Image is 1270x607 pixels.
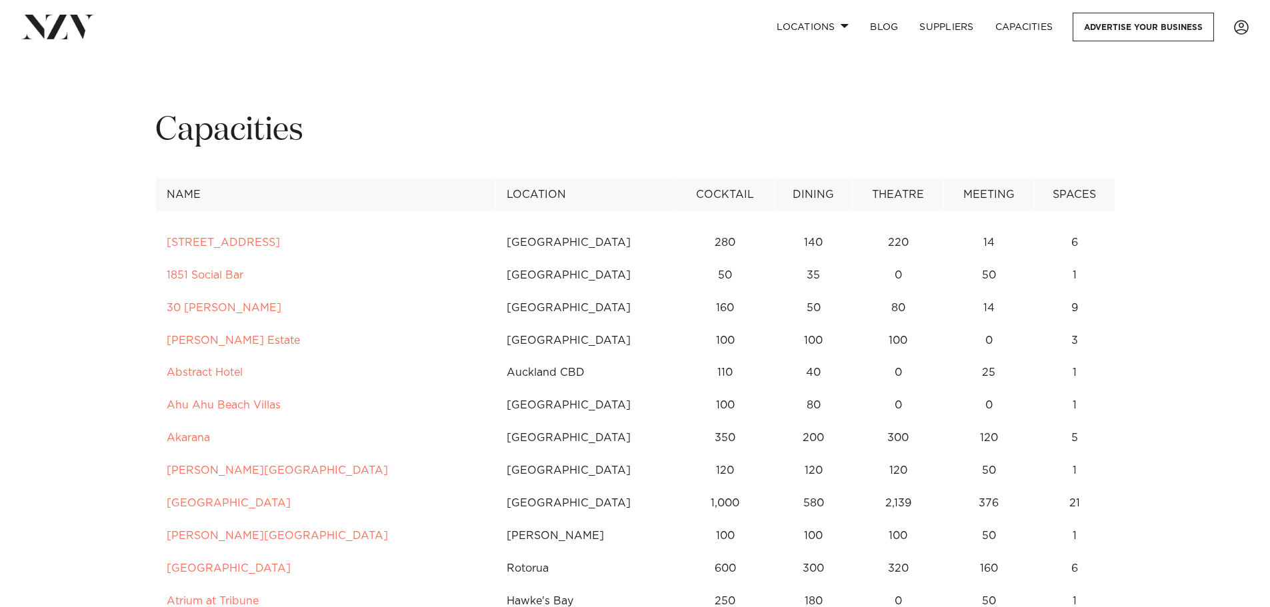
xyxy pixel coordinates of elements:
h1: Capacities [155,110,1115,152]
a: [STREET_ADDRESS] [167,237,280,248]
th: Meeting [943,179,1034,211]
td: 25 [943,356,1034,389]
td: 6 [1034,552,1115,585]
td: 100 [853,520,944,552]
td: [GEOGRAPHIC_DATA] [495,324,675,357]
td: 1,000 [676,487,775,520]
a: [PERSON_NAME][GEOGRAPHIC_DATA] [167,465,388,476]
td: 376 [943,487,1034,520]
td: 35 [774,259,852,292]
td: 300 [853,422,944,454]
td: 320 [853,552,944,585]
a: Ahu Ahu Beach Villas [167,400,281,410]
th: Spaces [1034,179,1115,211]
td: 160 [676,292,775,324]
th: Name [155,179,495,211]
td: 80 [853,292,944,324]
td: 100 [774,520,852,552]
th: Location [495,179,675,211]
td: 14 [943,292,1034,324]
td: 3 [1034,324,1115,357]
td: 6 [1034,227,1115,259]
th: Cocktail [676,179,775,211]
td: 350 [676,422,775,454]
th: Theatre [853,179,944,211]
td: 120 [853,454,944,487]
td: 100 [676,324,775,357]
td: 1 [1034,454,1115,487]
td: 0 [853,259,944,292]
td: 120 [943,422,1034,454]
td: 600 [676,552,775,585]
td: 100 [774,324,852,357]
td: [PERSON_NAME] [495,520,675,552]
td: 21 [1034,487,1115,520]
td: 280 [676,227,775,259]
a: [PERSON_NAME][GEOGRAPHIC_DATA] [167,530,388,541]
td: 50 [943,454,1034,487]
td: 50 [943,259,1034,292]
td: 50 [774,292,852,324]
img: nzv-logo.png [21,15,94,39]
td: 220 [853,227,944,259]
td: 40 [774,356,852,389]
td: Rotorua [495,552,675,585]
td: 140 [774,227,852,259]
td: 0 [943,389,1034,422]
td: [GEOGRAPHIC_DATA] [495,389,675,422]
td: 1 [1034,389,1115,422]
td: 0 [853,389,944,422]
a: SUPPLIERS [909,13,984,41]
td: [GEOGRAPHIC_DATA] [495,292,675,324]
td: 0 [943,324,1034,357]
td: 5 [1034,422,1115,454]
a: [GEOGRAPHIC_DATA] [167,498,291,508]
td: 120 [676,454,775,487]
td: 50 [943,520,1034,552]
a: BLOG [859,13,909,41]
a: Capacities [985,13,1064,41]
td: 9 [1034,292,1115,324]
td: 100 [676,520,775,552]
a: Locations [766,13,859,41]
td: Auckland CBD [495,356,675,389]
td: 100 [676,389,775,422]
a: Atrium at Tribune [167,596,259,606]
th: Dining [774,179,852,211]
td: [GEOGRAPHIC_DATA] [495,454,675,487]
td: 14 [943,227,1034,259]
a: 30 [PERSON_NAME] [167,303,281,313]
td: 100 [853,324,944,357]
td: 120 [774,454,852,487]
td: 50 [676,259,775,292]
a: [GEOGRAPHIC_DATA] [167,563,291,574]
td: 1 [1034,356,1115,389]
td: 2,139 [853,487,944,520]
td: 110 [676,356,775,389]
a: Abstract Hotel [167,367,243,378]
a: Akarana [167,432,210,443]
td: 160 [943,552,1034,585]
a: 1851 Social Bar [167,270,243,281]
td: [GEOGRAPHIC_DATA] [495,227,675,259]
td: [GEOGRAPHIC_DATA] [495,487,675,520]
td: 580 [774,487,852,520]
td: 1 [1034,520,1115,552]
td: 200 [774,422,852,454]
a: [PERSON_NAME] Estate [167,335,300,346]
td: 80 [774,389,852,422]
td: 1 [1034,259,1115,292]
a: Advertise your business [1073,13,1214,41]
td: 300 [774,552,852,585]
td: [GEOGRAPHIC_DATA] [495,259,675,292]
td: 0 [853,356,944,389]
td: [GEOGRAPHIC_DATA] [495,422,675,454]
